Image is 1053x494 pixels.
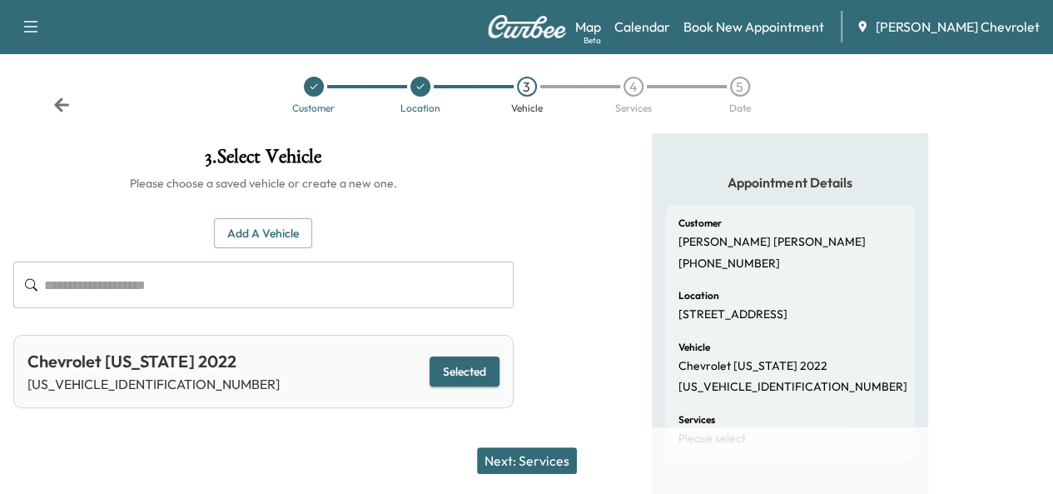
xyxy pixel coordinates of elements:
[575,17,601,37] a: MapBeta
[623,77,643,97] div: 4
[665,173,915,192] h5: Appointment Details
[678,291,719,301] h6: Location
[487,15,567,38] img: Curbee Logo
[678,359,827,374] p: Chevrolet [US_STATE] 2022
[27,374,280,394] p: [US_VEHICLE_IDENTIFICATION_NUMBER]
[678,380,907,395] p: [US_VEHICLE_IDENTIFICATION_NUMBER]
[584,34,601,47] div: Beta
[53,97,70,113] div: Back
[511,103,543,113] div: Vehicle
[214,218,312,249] button: Add a Vehicle
[430,357,499,387] button: Selected
[730,77,750,97] div: 5
[683,17,824,37] a: Book New Appointment
[615,103,652,113] div: Services
[27,349,280,374] div: Chevrolet [US_STATE] 2022
[13,147,514,175] h1: 3 . Select Vehicle
[400,103,440,113] div: Location
[13,175,514,192] h6: Please choose a saved vehicle or create a new one.
[678,342,710,352] h6: Vehicle
[729,103,751,113] div: Date
[678,235,866,250] p: [PERSON_NAME] [PERSON_NAME]
[517,77,537,97] div: 3
[678,257,780,272] p: [PHONE_NUMBER]
[678,218,722,228] h6: Customer
[292,103,335,113] div: Customer
[678,415,715,425] h6: Services
[614,17,670,37] a: Calendar
[876,17,1040,37] span: [PERSON_NAME] Chevrolet
[477,447,577,474] button: Next: Services
[678,307,787,322] p: [STREET_ADDRESS]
